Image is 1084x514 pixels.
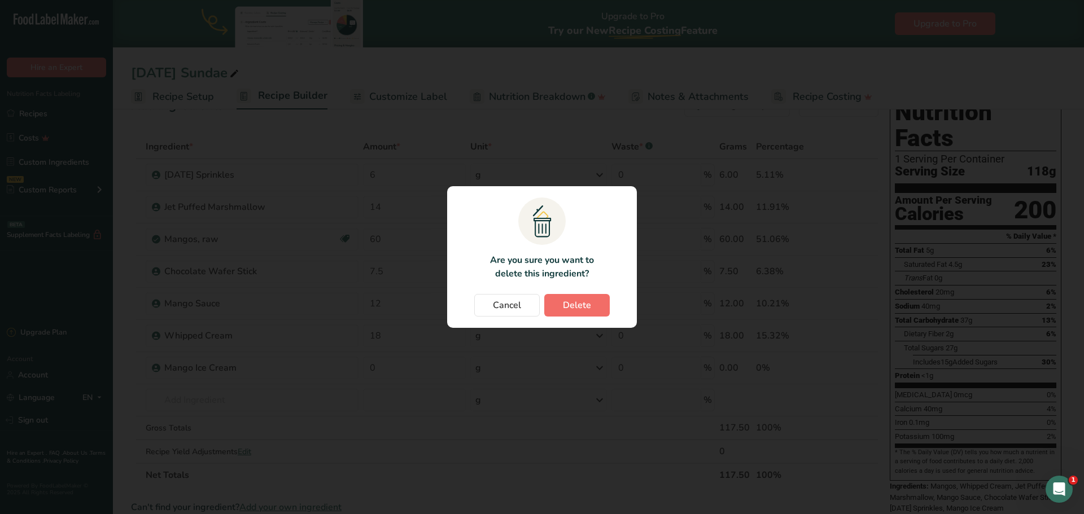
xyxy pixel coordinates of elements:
iframe: Intercom live chat [1046,476,1073,503]
p: Are you sure you want to delete this ingredient? [483,253,600,280]
span: Delete [563,298,591,312]
button: Cancel [474,294,540,317]
button: Delete [544,294,610,317]
span: 1 [1069,476,1078,485]
span: Cancel [493,298,521,312]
